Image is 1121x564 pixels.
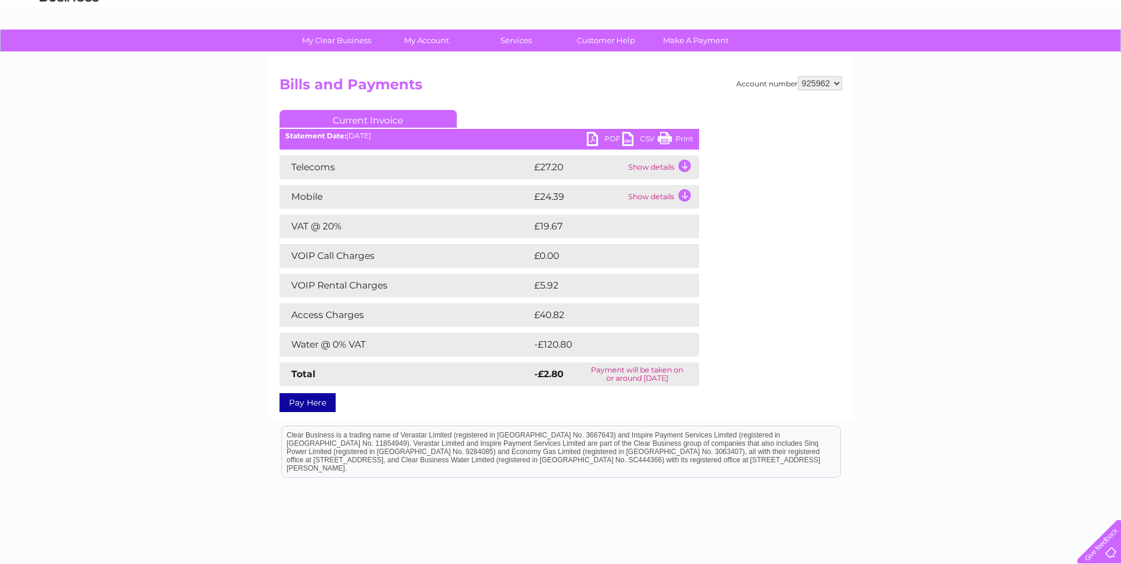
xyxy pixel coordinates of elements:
[557,30,655,51] a: Customer Help
[280,393,336,412] a: Pay Here
[280,215,531,238] td: VAT @ 20%
[280,303,531,327] td: Access Charges
[280,76,842,99] h2: Bills and Payments
[576,362,699,386] td: Payment will be taken on or around [DATE]
[1082,50,1110,59] a: Log out
[285,131,346,140] b: Statement Date:
[658,132,693,149] a: Print
[280,274,531,297] td: VOIP Rental Charges
[280,155,531,179] td: Telecoms
[280,110,457,128] a: Current Invoice
[280,132,699,140] div: [DATE]
[976,50,1011,59] a: Telecoms
[531,215,674,238] td: £19.67
[943,50,969,59] a: Energy
[736,76,842,90] div: Account number
[467,30,565,51] a: Services
[531,333,679,356] td: -£120.80
[531,303,675,327] td: £40.82
[534,368,564,380] strong: -£2.80
[291,368,316,380] strong: Total
[531,274,671,297] td: £5.92
[280,333,531,356] td: Water @ 0% VAT
[531,185,625,209] td: £24.39
[587,132,622,149] a: PDF
[1042,50,1071,59] a: Contact
[282,7,840,57] div: Clear Business is a trading name of Verastar Limited (registered in [GEOGRAPHIC_DATA] No. 3667643...
[531,244,672,268] td: £0.00
[280,185,531,209] td: Mobile
[625,155,699,179] td: Show details
[898,6,980,21] a: 0333 014 3131
[622,132,658,149] a: CSV
[378,30,475,51] a: My Account
[280,244,531,268] td: VOIP Call Charges
[625,185,699,209] td: Show details
[913,50,935,59] a: Water
[39,31,99,67] img: logo.png
[288,30,385,51] a: My Clear Business
[1018,50,1035,59] a: Blog
[531,155,625,179] td: £27.20
[647,30,745,51] a: Make A Payment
